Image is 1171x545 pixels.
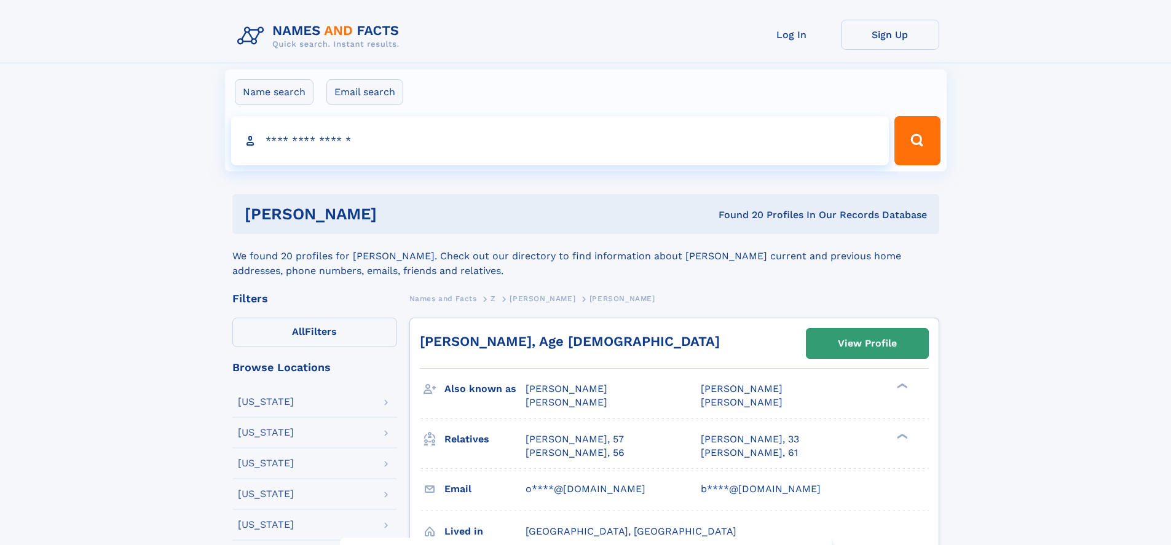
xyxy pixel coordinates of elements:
[232,293,397,304] div: Filters
[838,329,897,358] div: View Profile
[701,396,783,408] span: [PERSON_NAME]
[491,294,496,303] span: Z
[526,396,607,408] span: [PERSON_NAME]
[894,116,940,165] button: Search Button
[444,378,526,399] h3: Also known as
[232,318,397,347] label: Filters
[701,446,798,460] a: [PERSON_NAME], 61
[806,329,928,358] a: View Profile
[589,294,655,303] span: [PERSON_NAME]
[235,79,313,105] label: Name search
[526,525,736,537] span: [GEOGRAPHIC_DATA], [GEOGRAPHIC_DATA]
[526,383,607,394] span: [PERSON_NAME]
[232,362,397,373] div: Browse Locations
[292,326,305,337] span: All
[232,20,409,53] img: Logo Names and Facts
[238,520,294,530] div: [US_STATE]
[743,20,841,50] a: Log In
[238,397,294,407] div: [US_STATE]
[326,79,403,105] label: Email search
[548,208,927,222] div: Found 20 Profiles In Our Records Database
[420,334,720,349] a: [PERSON_NAME], Age [DEMOGRAPHIC_DATA]
[238,458,294,468] div: [US_STATE]
[232,234,939,278] div: We found 20 profiles for [PERSON_NAME]. Check out our directory to find information about [PERSON...
[701,433,799,446] a: [PERSON_NAME], 33
[526,433,624,446] a: [PERSON_NAME], 57
[526,446,625,460] a: [PERSON_NAME], 56
[409,291,477,306] a: Names and Facts
[510,294,575,303] span: [PERSON_NAME]
[491,291,496,306] a: Z
[444,429,526,450] h3: Relatives
[701,383,783,394] span: [PERSON_NAME]
[894,432,909,440] div: ❯
[444,521,526,542] h3: Lived in
[841,20,939,50] a: Sign Up
[231,116,889,165] input: search input
[245,206,548,222] h1: [PERSON_NAME]
[238,428,294,437] div: [US_STATE]
[510,291,575,306] a: [PERSON_NAME]
[444,479,526,500] h3: Email
[894,382,909,390] div: ❯
[238,489,294,499] div: [US_STATE]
